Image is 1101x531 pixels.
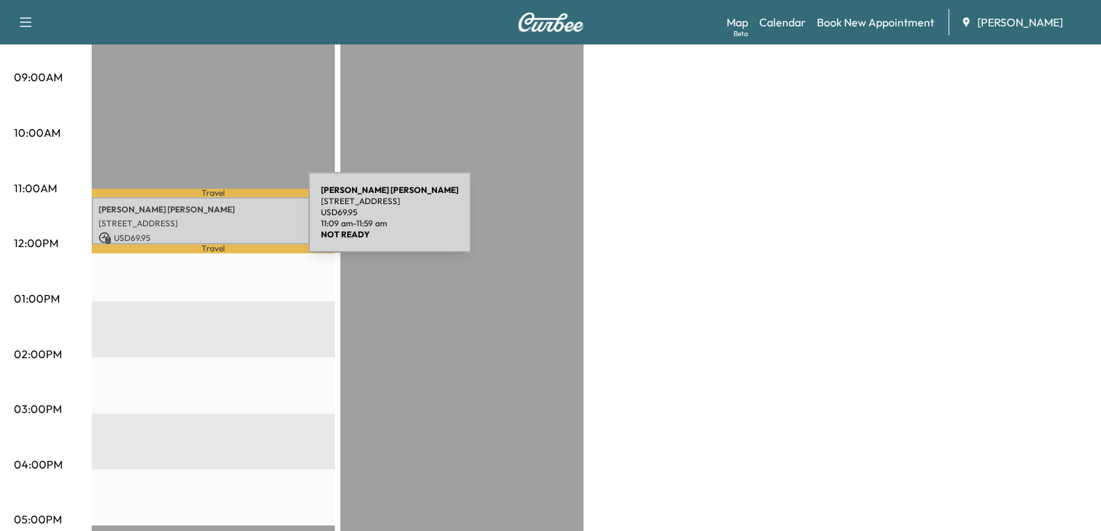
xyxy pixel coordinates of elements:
[99,204,328,215] p: [PERSON_NAME] [PERSON_NAME]
[92,244,335,253] p: Travel
[92,189,335,197] p: Travel
[14,456,63,473] p: 04:00PM
[321,207,458,218] p: USD 69.95
[817,14,934,31] a: Book New Appointment
[14,69,63,85] p: 09:00AM
[14,511,62,528] p: 05:00PM
[321,185,458,195] b: [PERSON_NAME] [PERSON_NAME]
[14,401,62,417] p: 03:00PM
[321,218,458,229] p: 11:09 am - 11:59 am
[321,229,370,239] b: NOT READY
[977,14,1063,31] span: [PERSON_NAME]
[14,180,57,196] p: 11:00AM
[727,14,748,31] a: MapBeta
[14,346,62,362] p: 02:00PM
[99,232,328,244] p: USD 69.95
[734,28,748,39] div: Beta
[99,218,328,229] p: [STREET_ADDRESS]
[14,235,58,251] p: 12:00PM
[759,14,806,31] a: Calendar
[14,290,60,307] p: 01:00PM
[14,124,60,141] p: 10:00AM
[518,12,584,32] img: Curbee Logo
[321,196,458,207] p: [STREET_ADDRESS]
